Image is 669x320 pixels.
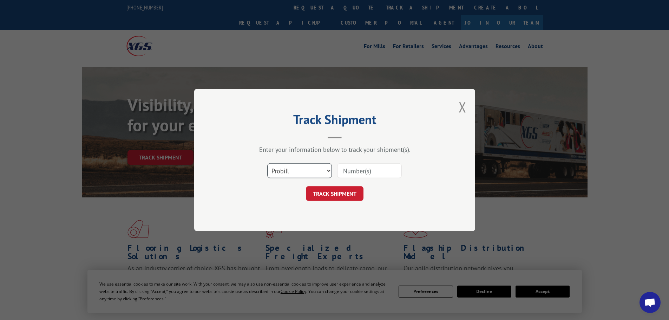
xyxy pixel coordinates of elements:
[459,98,466,116] button: Close modal
[640,292,661,313] div: Open chat
[306,186,363,201] button: TRACK SHIPMENT
[229,145,440,154] div: Enter your information below to track your shipment(s).
[229,115,440,128] h2: Track Shipment
[337,163,402,178] input: Number(s)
